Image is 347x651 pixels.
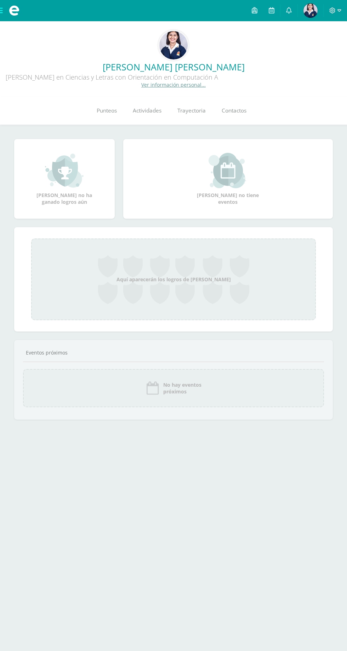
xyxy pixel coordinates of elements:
img: event_small.png [209,153,247,188]
img: achievement_small.png [45,153,84,188]
span: Contactos [222,107,246,114]
div: [PERSON_NAME] en Ciencias y Letras con Orientación en Computación A [6,73,218,81]
img: c9529e1355c96afb2827b4511a60110c.png [303,4,318,18]
span: Punteos [97,107,117,114]
a: [PERSON_NAME] [PERSON_NAME] [6,61,341,73]
img: event_icon.png [146,381,160,395]
div: Eventos próximos [23,349,324,356]
span: No hay eventos próximos [163,381,201,395]
a: Trayectoria [169,97,214,125]
span: Actividades [133,107,161,114]
a: Contactos [214,97,254,125]
span: Trayectoria [177,107,206,114]
div: [PERSON_NAME] no tiene eventos [193,153,263,205]
img: 80781015c85c463003ebd09a1d69ada7.png [159,31,188,59]
a: Ver información personal... [141,81,206,88]
div: Aquí aparecerán los logros de [PERSON_NAME] [31,238,316,320]
a: Punteos [89,97,125,125]
a: Actividades [125,97,169,125]
div: [PERSON_NAME] no ha ganado logros aún [29,153,100,205]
